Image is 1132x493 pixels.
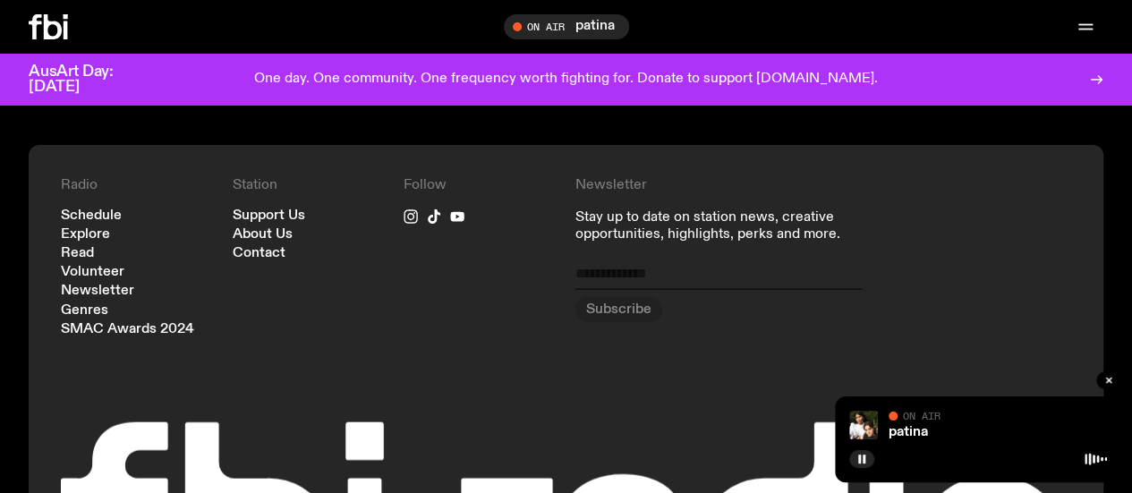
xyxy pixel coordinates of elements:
p: Stay up to date on station news, creative opportunities, highlights, perks and more. [575,209,900,243]
a: Volunteer [61,266,124,279]
button: On Airpatina [504,14,629,39]
a: Newsletter [61,285,134,298]
button: Subscribe [575,297,662,322]
a: patina [889,425,928,439]
h4: Station [233,177,387,194]
span: On Air [903,410,940,421]
a: Contact [233,247,285,260]
h4: Follow [404,177,557,194]
a: Support Us [233,209,305,223]
p: One day. One community. One frequency worth fighting for. Donate to support [DOMAIN_NAME]. [254,72,878,88]
a: Schedule [61,209,122,223]
a: About Us [233,228,293,242]
a: SMAC Awards 2024 [61,323,194,336]
h4: Newsletter [575,177,900,194]
h3: AusArt Day: [DATE] [29,64,143,95]
h4: Radio [61,177,215,194]
a: Explore [61,228,110,242]
a: Read [61,247,94,260]
a: Genres [61,304,108,318]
